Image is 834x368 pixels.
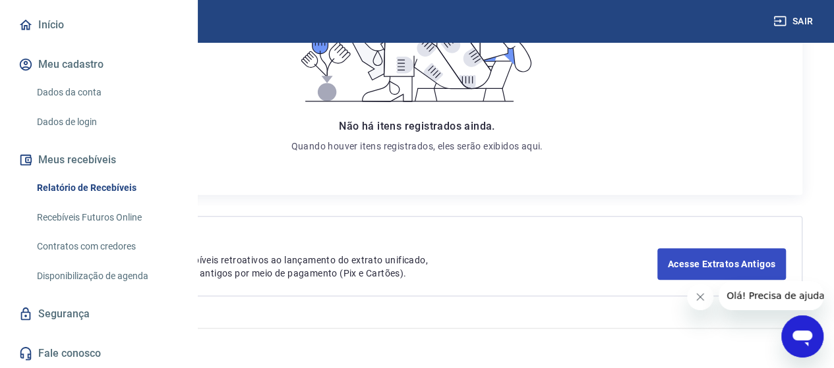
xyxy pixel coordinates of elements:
iframe: Mensagem da empresa [719,281,823,310]
a: Segurança [16,300,181,329]
span: Não há itens registrados ainda. [339,120,494,132]
a: Dados de login [32,109,181,136]
span: Olá! Precisa de ajuda? [8,9,111,20]
a: Acesse Extratos Antigos [657,248,786,280]
a: Fale conosco [16,339,181,368]
a: Recebíveis Futuros Online [32,204,181,231]
button: Meus recebíveis [16,145,181,174]
p: Para ver lançamentos de recebíveis retroativos ao lançamento do extrato unificado, você pode aces... [66,253,657,280]
p: Extratos Antigos [66,232,657,248]
a: Disponibilização de agenda [32,263,181,290]
a: Relatório de Recebíveis [32,174,181,201]
a: Dados da conta [32,79,181,106]
button: Meu cadastro [16,50,181,79]
a: Contratos com credores [32,233,181,260]
iframe: Fechar mensagem [687,284,713,310]
iframe: Botão para abrir a janela de mensagens [781,315,823,357]
button: Sair [771,9,818,34]
a: Início [16,11,181,39]
p: 2025 © [32,339,802,353]
p: Quando houver itens registrados, eles serão exibidos aqui. [291,140,543,153]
